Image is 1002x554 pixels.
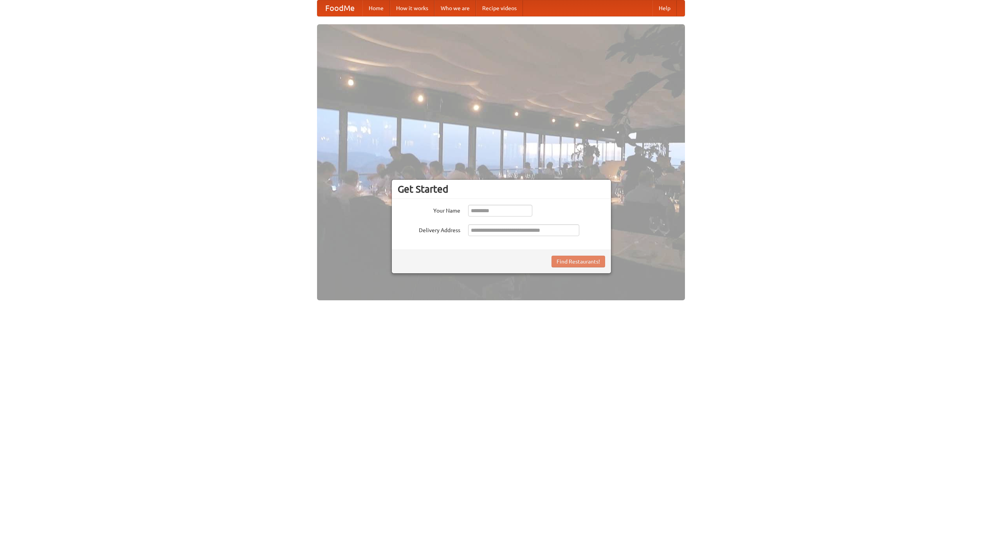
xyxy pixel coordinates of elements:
label: Delivery Address [398,224,460,234]
a: Home [362,0,390,16]
a: Who we are [434,0,476,16]
a: How it works [390,0,434,16]
button: Find Restaurants! [551,256,605,267]
a: Recipe videos [476,0,523,16]
a: FoodMe [317,0,362,16]
label: Your Name [398,205,460,215]
h3: Get Started [398,183,605,195]
a: Help [652,0,677,16]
